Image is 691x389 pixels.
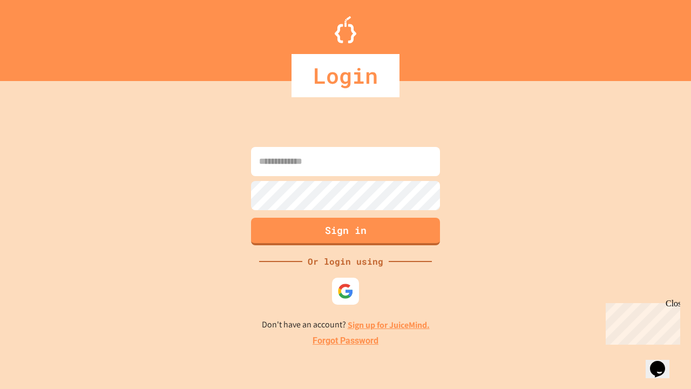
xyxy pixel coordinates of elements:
button: Sign in [251,218,440,245]
div: Or login using [302,255,389,268]
iframe: chat widget [646,346,680,378]
div: Login [292,54,399,97]
img: Logo.svg [335,16,356,43]
div: Chat with us now!Close [4,4,74,69]
img: google-icon.svg [337,283,354,299]
iframe: chat widget [601,299,680,345]
a: Sign up for JuiceMind. [348,319,430,331]
a: Forgot Password [313,334,378,347]
p: Don't have an account? [262,318,430,332]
